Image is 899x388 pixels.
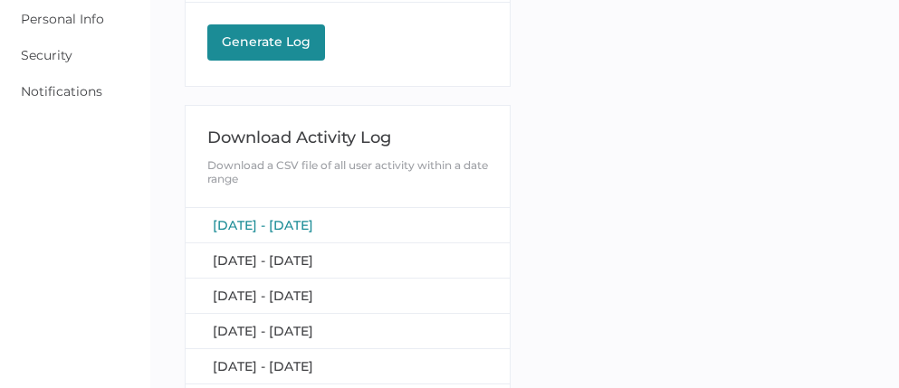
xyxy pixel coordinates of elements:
span: [DATE] - [DATE] [213,252,313,269]
div: Download Activity Log [207,128,489,147]
a: Security [21,47,72,63]
a: Notifications [21,83,102,99]
button: Generate Log [207,24,325,61]
a: Personal Info [21,11,104,27]
span: [DATE] - [DATE] [213,217,313,233]
div: Download a CSV file of all user activity within a date range [207,158,489,185]
span: [DATE] - [DATE] [213,358,313,374]
div: Generate Log [216,33,316,50]
span: [DATE] - [DATE] [213,288,313,304]
span: [DATE] - [DATE] [213,323,313,339]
